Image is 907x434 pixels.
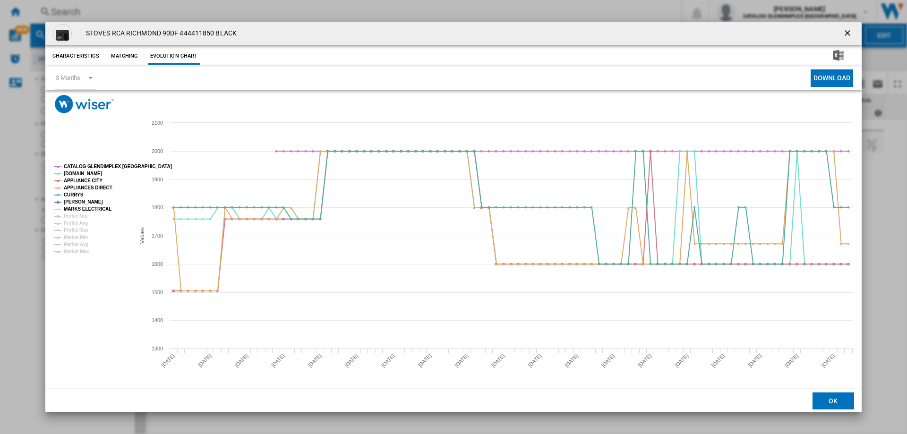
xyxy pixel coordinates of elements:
[53,24,72,43] img: 112397785
[152,233,163,238] tspan: 1700
[64,192,84,197] tspan: CURRYS
[813,392,854,409] button: OK
[64,185,112,190] tspan: APPLIANCES DIRECT
[843,28,854,40] ng-md-icon: getI18NText('BUTTONS.CLOSE_DIALOG')
[417,353,433,368] tspan: [DATE]
[839,24,858,43] button: getI18NText('BUTTONS.CLOSE_DIALOG')
[564,353,579,368] tspan: [DATE]
[139,227,145,244] tspan: Values
[152,261,163,267] tspan: 1600
[152,346,163,351] tspan: 1300
[64,235,88,240] tspan: Market Min
[64,206,111,212] tspan: MARKS ELECTRICAL
[64,164,172,169] tspan: CATALOG GLENDIMPLEX [GEOGRAPHIC_DATA]
[64,213,87,219] tspan: Profile Min
[818,48,859,65] button: Download in Excel
[637,353,652,368] tspan: [DATE]
[833,50,844,61] img: excel-24x24.png
[527,353,543,368] tspan: [DATE]
[821,353,836,368] tspan: [DATE]
[81,29,237,38] h4: STOVES RCA RICHMOND 90DF 444411850 BLACK
[233,353,249,368] tspan: [DATE]
[710,353,726,368] tspan: [DATE]
[152,204,163,210] tspan: 1800
[152,120,163,126] tspan: 2100
[64,249,89,254] tspan: Market Max
[747,353,762,368] tspan: [DATE]
[55,95,114,113] img: logo_wiser_300x94.png
[152,177,163,182] tspan: 1900
[64,221,88,226] tspan: Profile Avg
[674,353,689,368] tspan: [DATE]
[104,48,145,65] button: Matching
[148,48,200,65] button: Evolution chart
[64,171,102,176] tspan: [DOMAIN_NAME]
[160,353,176,368] tspan: [DATE]
[152,148,163,154] tspan: 2000
[270,353,286,368] tspan: [DATE]
[811,69,853,87] button: Download
[380,353,396,368] tspan: [DATE]
[453,353,469,368] tspan: [DATE]
[152,289,163,295] tspan: 1500
[64,199,103,204] tspan: [PERSON_NAME]
[56,74,80,81] div: 3 Months
[307,353,323,368] tspan: [DATE]
[784,353,799,368] tspan: [DATE]
[45,22,862,412] md-dialog: Product popup
[197,353,213,368] tspan: [DATE]
[343,353,359,368] tspan: [DATE]
[64,242,88,247] tspan: Market Avg
[64,178,103,183] tspan: APPLIANCE CITY
[152,317,163,323] tspan: 1400
[600,353,616,368] tspan: [DATE]
[490,353,506,368] tspan: [DATE]
[64,228,89,233] tspan: Profile Max
[50,48,102,65] button: Characteristics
